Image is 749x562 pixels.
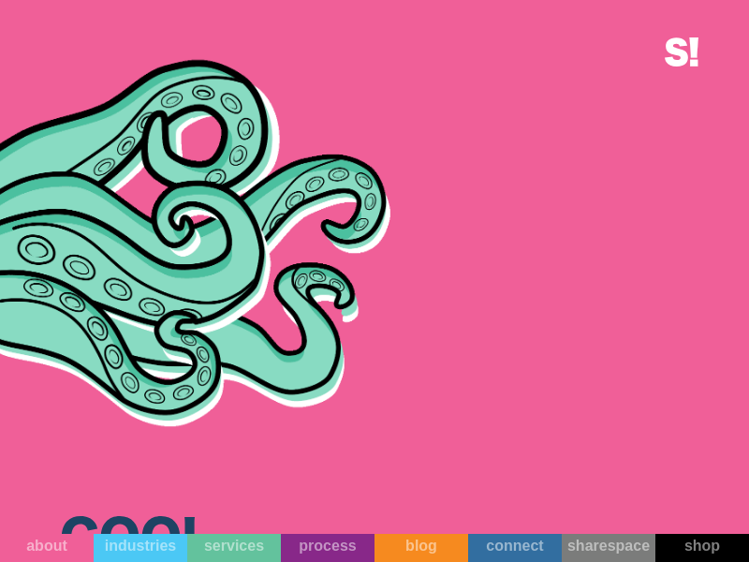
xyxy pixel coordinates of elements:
a: industries [94,534,187,562]
div: sharespace [562,537,655,555]
a: shop [655,534,749,562]
a: blog [374,534,468,562]
a: sharespace [562,534,655,562]
a: services [187,534,281,562]
a: process [281,534,374,562]
div: services [187,537,281,555]
img: This is an image of the white S! logo [665,37,698,67]
a: connect [468,534,562,562]
div: process [281,537,374,555]
div: connect [468,537,562,555]
div: shop [655,537,749,555]
div: blog [374,537,468,555]
div: industries [94,537,187,555]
